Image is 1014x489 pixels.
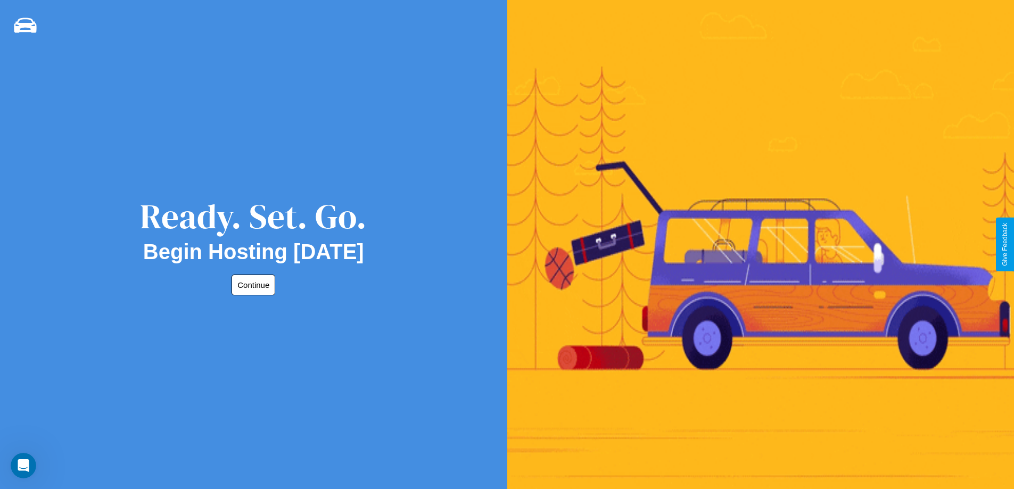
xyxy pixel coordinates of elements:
[140,193,367,240] div: Ready. Set. Go.
[232,275,275,295] button: Continue
[1001,223,1009,266] div: Give Feedback
[11,453,36,478] iframe: Intercom live chat
[143,240,364,264] h2: Begin Hosting [DATE]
